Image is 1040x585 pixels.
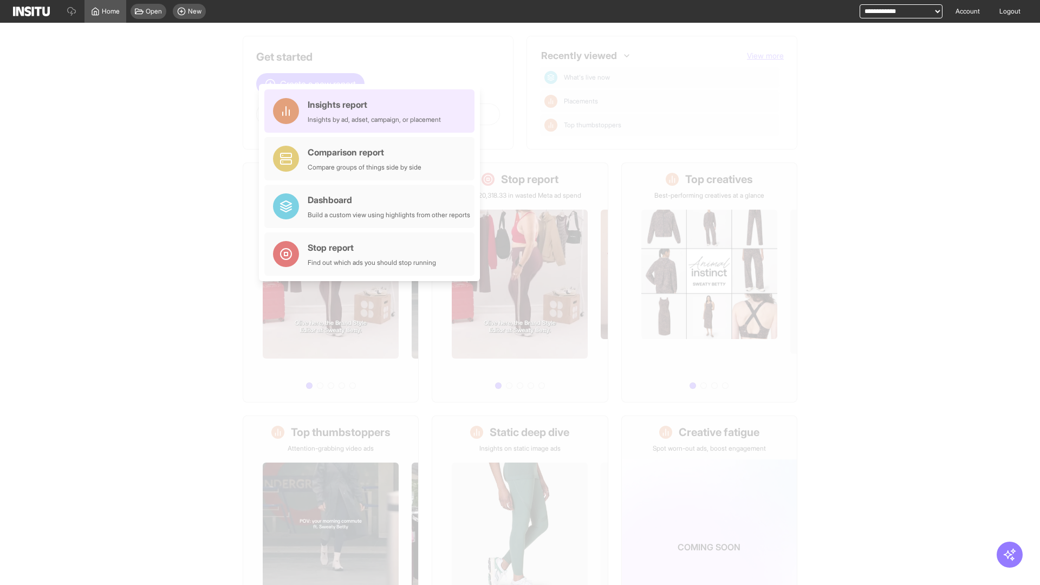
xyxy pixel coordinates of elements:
div: Comparison report [308,146,421,159]
div: Insights report [308,98,441,111]
span: New [188,7,201,16]
span: Open [146,7,162,16]
img: Logo [13,6,50,16]
div: Stop report [308,241,436,254]
div: Dashboard [308,193,470,206]
span: Home [102,7,120,16]
div: Find out which ads you should stop running [308,258,436,267]
div: Compare groups of things side by side [308,163,421,172]
div: Insights by ad, adset, campaign, or placement [308,115,441,124]
div: Build a custom view using highlights from other reports [308,211,470,219]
